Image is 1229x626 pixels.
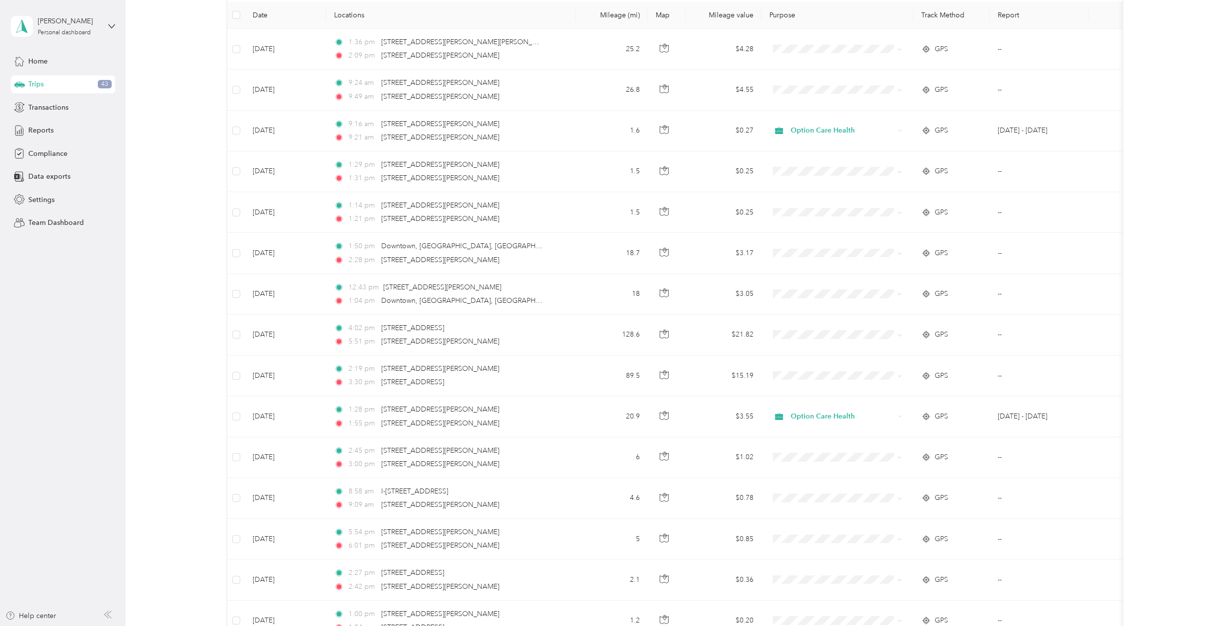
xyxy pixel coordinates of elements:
td: $4.28 [685,29,761,70]
td: [DATE] [245,559,326,600]
span: 1:28 pm [348,404,377,415]
td: 2.1 [576,559,647,600]
span: [STREET_ADDRESS][PERSON_NAME][PERSON_NAME] [381,38,554,46]
span: 2:45 pm [348,445,377,456]
td: $3.55 [685,396,761,437]
span: GPS [935,370,948,381]
td: Sep 1 - 30, 2025 [990,396,1089,437]
span: 43 [98,80,112,89]
span: [STREET_ADDRESS][PERSON_NAME] [381,364,499,373]
span: [STREET_ADDRESS][PERSON_NAME] [381,541,499,550]
button: Help center [5,611,56,621]
span: [STREET_ADDRESS][PERSON_NAME] [383,283,501,291]
span: Team Dashboard [28,217,84,228]
span: 1:50 pm [348,241,377,252]
td: 128.6 [576,315,647,355]
span: GPS [935,248,948,259]
span: [STREET_ADDRESS][PERSON_NAME] [381,500,499,509]
td: 18 [576,274,647,315]
td: $3.17 [685,233,761,274]
div: Personal dashboard [38,30,91,36]
td: -- [990,274,1089,315]
span: GPS [935,166,948,177]
td: -- [990,70,1089,110]
span: 3:30 pm [348,377,377,388]
td: 89.5 [576,355,647,396]
span: Transactions [28,102,68,113]
td: 1.5 [576,192,647,233]
th: Report [990,1,1089,29]
span: 12:43 pm [348,282,379,293]
span: 4:02 pm [348,323,377,334]
td: [DATE] [245,233,326,274]
th: Locations [326,1,576,29]
span: GPS [935,492,948,503]
span: [STREET_ADDRESS][PERSON_NAME] [381,133,499,141]
span: 1:29 pm [348,159,377,170]
td: [DATE] [245,396,326,437]
td: [DATE] [245,274,326,315]
td: 20.9 [576,396,647,437]
td: [DATE] [245,315,326,355]
span: Downtown, [GEOGRAPHIC_DATA], [GEOGRAPHIC_DATA] [381,296,566,305]
td: 18.7 [576,233,647,274]
td: -- [990,355,1089,396]
span: 2:27 pm [348,567,377,578]
td: Sep 1 - 30, 2025 [990,111,1089,151]
span: Trips [28,79,44,89]
th: Date [245,1,326,29]
td: -- [990,315,1089,355]
td: [DATE] [245,29,326,70]
span: 1:21 pm [348,213,377,224]
td: 25.2 [576,29,647,70]
span: [STREET_ADDRESS][PERSON_NAME] [381,337,499,346]
span: [STREET_ADDRESS] [381,324,444,332]
td: -- [990,519,1089,559]
td: -- [990,233,1089,274]
span: [STREET_ADDRESS][PERSON_NAME] [381,460,499,468]
span: [STREET_ADDRESS][PERSON_NAME] [381,528,499,536]
span: [STREET_ADDRESS][PERSON_NAME] [381,120,499,128]
td: $21.82 [685,315,761,355]
td: -- [990,478,1089,519]
td: $0.85 [685,519,761,559]
span: [STREET_ADDRESS][PERSON_NAME] [381,201,499,209]
td: $15.19 [685,355,761,396]
span: [STREET_ADDRESS][PERSON_NAME] [381,160,499,169]
td: -- [990,151,1089,192]
th: Map [648,1,686,29]
span: 9:09 am [348,499,377,510]
span: [STREET_ADDRESS][PERSON_NAME] [381,419,499,427]
td: [DATE] [245,151,326,192]
td: [DATE] [245,519,326,559]
span: Reports [28,125,54,136]
span: GPS [935,452,948,463]
iframe: Everlance-gr Chat Button Frame [1173,570,1229,626]
span: [STREET_ADDRESS] [381,378,444,386]
span: [STREET_ADDRESS][PERSON_NAME] [381,214,499,223]
td: -- [990,29,1089,70]
span: Option Care Health [791,125,894,136]
span: 5:54 pm [348,527,377,538]
td: 5 [576,519,647,559]
td: 26.8 [576,70,647,110]
span: [STREET_ADDRESS][PERSON_NAME] [381,610,499,618]
span: GPS [935,574,948,585]
td: $0.36 [685,559,761,600]
span: GPS [935,44,948,55]
span: [STREET_ADDRESS][PERSON_NAME] [381,582,499,591]
span: [STREET_ADDRESS][PERSON_NAME] [381,78,499,87]
td: 4.6 [576,478,647,519]
span: GPS [935,84,948,95]
span: Home [28,56,48,67]
td: [DATE] [245,478,326,519]
span: I-[STREET_ADDRESS] [381,487,448,495]
span: 8:58 am [348,486,377,497]
span: 1:00 pm [348,609,377,620]
span: 2:28 pm [348,255,377,266]
span: 9:21 am [348,132,377,143]
span: 3:00 pm [348,459,377,470]
span: 1:31 pm [348,173,377,184]
span: [STREET_ADDRESS][PERSON_NAME] [381,51,499,60]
